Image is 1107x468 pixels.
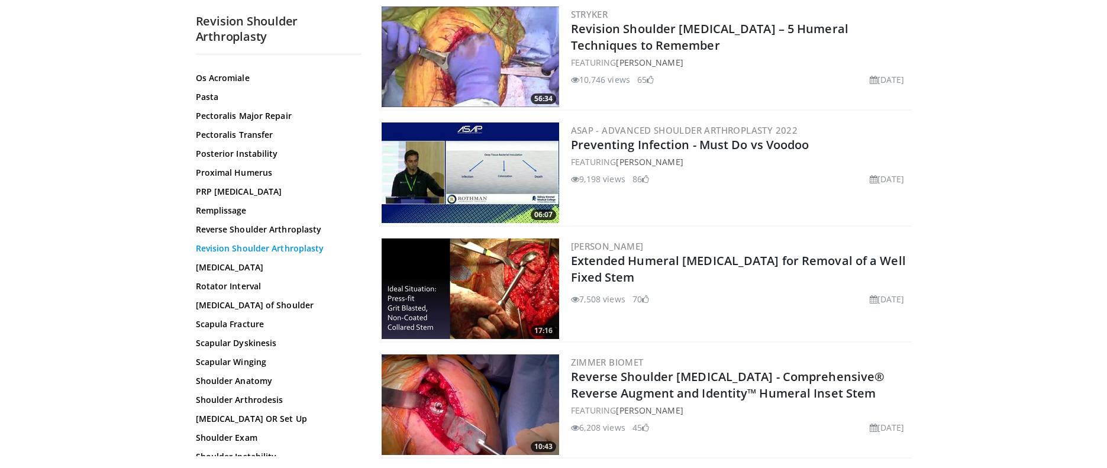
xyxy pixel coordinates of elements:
[571,73,630,86] li: 10,746 views
[571,369,885,401] a: Reverse Shoulder [MEDICAL_DATA] - Comprehensive® Reverse Augment and Identity™ Humeral Inset Stem
[196,205,356,217] a: Remplissage
[571,156,909,168] div: FEATURING
[196,375,356,387] a: Shoulder Anatomy
[571,253,906,285] a: Extended Humeral [MEDICAL_DATA] for Removal of a Well Fixed Stem
[196,110,356,122] a: Pectoralis Major Repair
[196,394,356,406] a: Shoulder Arthrodesis
[637,73,654,86] li: 65
[571,293,625,305] li: 7,508 views
[571,21,848,53] a: Revision Shoulder [MEDICAL_DATA] – 5 Humeral Techniques to Remember
[382,122,559,223] a: 06:07
[632,293,649,305] li: 70
[382,122,559,223] img: aae374fe-e30c-4d93-85d1-1c39c8cb175f.300x170_q85_crop-smart_upscale.jpg
[196,243,356,254] a: Revision Shoulder Arthroplasty
[382,238,559,339] img: 0bf4b0fb-158d-40fd-8840-cd37d1d3604d.300x170_q85_crop-smart_upscale.jpg
[196,413,356,425] a: [MEDICAL_DATA] OR Set Up
[571,404,909,417] div: FEATURING
[382,7,559,107] a: 56:34
[531,441,556,452] span: 10:43
[196,129,356,141] a: Pectoralis Transfer
[531,209,556,220] span: 06:07
[382,354,559,455] a: 10:43
[196,432,356,444] a: Shoulder Exam
[632,173,649,185] li: 86
[531,325,556,336] span: 17:16
[616,57,683,68] a: [PERSON_NAME]
[571,421,625,434] li: 6,208 views
[571,8,608,20] a: Stryker
[571,356,644,368] a: Zimmer Biomet
[571,240,644,252] a: [PERSON_NAME]
[196,14,362,44] h2: Revision Shoulder Arthroplasty
[196,337,356,349] a: Scapular Dyskinesis
[632,421,649,434] li: 45
[196,148,356,160] a: Posterior Instability
[382,7,559,107] img: 13e13d31-afdc-4990-acd0-658823837d7a.300x170_q85_crop-smart_upscale.jpg
[196,186,356,198] a: PRP [MEDICAL_DATA]
[196,280,356,292] a: Rotator Interval
[196,167,356,179] a: Proximal Humerus
[531,93,556,104] span: 56:34
[870,73,905,86] li: [DATE]
[616,405,683,416] a: [PERSON_NAME]
[571,173,625,185] li: 9,198 views
[196,262,356,273] a: [MEDICAL_DATA]
[571,56,909,69] div: FEATURING
[870,173,905,185] li: [DATE]
[382,354,559,455] img: dc30e337-3fc0-4f9f-a6f8-53184339cf06.300x170_q85_crop-smart_upscale.jpg
[196,451,356,463] a: Shoulder Instability
[196,91,356,103] a: Pasta
[196,72,356,84] a: Os Acromiale
[196,356,356,368] a: Scapular Winging
[571,124,798,136] a: ASAP - Advanced Shoulder ArthroPlasty 2022
[196,299,356,311] a: [MEDICAL_DATA] of Shoulder
[571,137,809,153] a: Preventing Infection - Must Do vs Voodoo
[870,293,905,305] li: [DATE]
[616,156,683,167] a: [PERSON_NAME]
[870,421,905,434] li: [DATE]
[382,238,559,339] a: 17:16
[196,224,356,235] a: Reverse Shoulder Arthroplasty
[196,318,356,330] a: Scapula Fracture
